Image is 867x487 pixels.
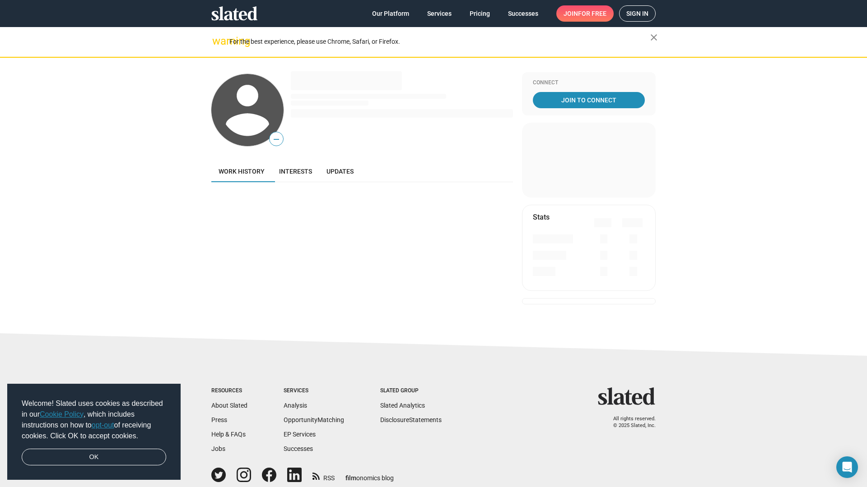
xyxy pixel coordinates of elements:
[284,431,316,438] a: EP Services
[211,416,227,423] a: Press
[836,456,858,478] div: Open Intercom Messenger
[556,5,614,22] a: Joinfor free
[272,161,319,182] a: Interests
[22,449,166,466] a: dismiss cookie message
[470,5,490,22] span: Pricing
[345,467,394,482] a: filmonomics blog
[420,5,459,22] a: Services
[212,36,223,46] mat-icon: warning
[211,161,272,182] a: Work history
[501,5,545,22] a: Successes
[270,133,283,145] span: —
[533,212,550,222] mat-card-title: Stats
[372,5,409,22] span: Our Platform
[229,36,650,48] div: For the best experience, please use Chrome, Safari, or Firefox.
[279,168,312,175] span: Interests
[284,416,344,423] a: OpportunityMatching
[427,5,452,22] span: Services
[211,445,225,452] a: Jobs
[365,5,416,22] a: Our Platform
[462,5,497,22] a: Pricing
[578,5,606,22] span: for free
[219,168,265,175] span: Work history
[7,384,181,480] div: cookieconsent
[284,402,307,409] a: Analysis
[22,398,166,441] span: Welcome! Slated uses cookies as described in our , which includes instructions on how to of recei...
[40,410,84,418] a: Cookie Policy
[508,5,538,22] span: Successes
[345,474,356,482] span: film
[326,168,354,175] span: Updates
[319,161,361,182] a: Updates
[211,402,247,409] a: About Slated
[380,387,442,395] div: Slated Group
[284,387,344,395] div: Services
[284,445,313,452] a: Successes
[626,6,648,21] span: Sign in
[92,421,114,429] a: opt-out
[535,92,643,108] span: Join To Connect
[648,32,659,43] mat-icon: close
[533,92,645,108] a: Join To Connect
[211,431,246,438] a: Help & FAQs
[604,416,656,429] p: All rights reserved. © 2025 Slated, Inc.
[533,79,645,87] div: Connect
[380,416,442,423] a: DisclosureStatements
[619,5,656,22] a: Sign in
[380,402,425,409] a: Slated Analytics
[564,5,606,22] span: Join
[211,387,247,395] div: Resources
[312,469,335,482] a: RSS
